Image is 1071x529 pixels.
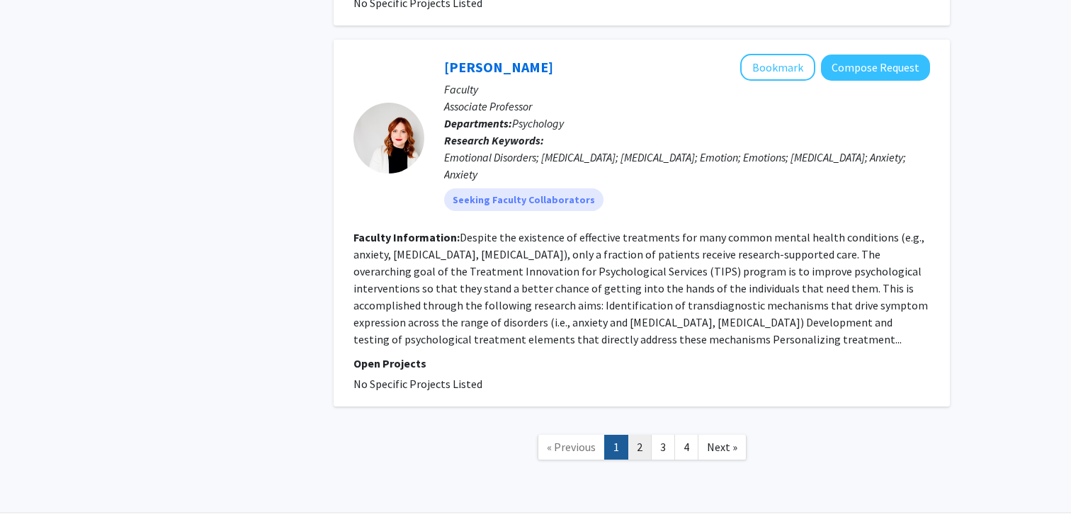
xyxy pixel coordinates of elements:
a: [PERSON_NAME] [444,58,553,76]
b: Research Keywords: [444,133,544,147]
b: Faculty Information: [353,230,460,244]
span: No Specific Projects Listed [353,377,482,391]
button: Compose Request to Shannon Sauer-Zavala [821,55,930,81]
a: 2 [628,435,652,460]
a: Previous Page [538,435,605,460]
div: Emotional Disorders; [MEDICAL_DATA]; [MEDICAL_DATA]; Emotion; Emotions; [MEDICAL_DATA]; Anxiety; ... [444,149,930,183]
fg-read-more: Despite the existence of effective treatments for many common mental health conditions (e.g., anx... [353,230,928,346]
a: 3 [651,435,675,460]
a: Next [698,435,747,460]
p: Faculty [444,81,930,98]
a: 4 [674,435,698,460]
p: Associate Professor [444,98,930,115]
nav: Page navigation [334,421,950,478]
mat-chip: Seeking Faculty Collaborators [444,188,603,211]
span: Psychology [512,116,564,130]
a: 1 [604,435,628,460]
span: Next » [707,440,737,454]
span: « Previous [547,440,596,454]
button: Add Shannon Sauer-Zavala to Bookmarks [740,54,815,81]
p: Open Projects [353,355,930,372]
b: Departments: [444,116,512,130]
iframe: Chat [11,465,60,518]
